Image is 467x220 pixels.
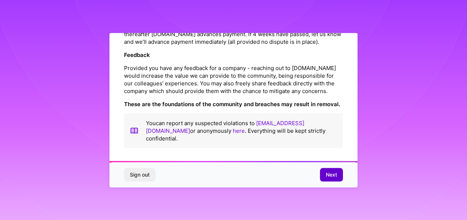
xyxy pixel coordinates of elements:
[130,119,139,142] img: book icon
[233,127,245,134] a: here
[320,168,343,181] button: Next
[146,119,304,134] a: [EMAIL_ADDRESS][DOMAIN_NAME]
[130,171,150,178] span: Sign out
[124,168,155,181] button: Sign out
[146,119,337,142] p: You can report any suspected violations to or anonymously . Everything will be kept strictly conf...
[124,51,150,58] strong: Feedback
[124,64,343,94] p: Provided you have any feedback for a company - reaching out to [DOMAIN_NAME] would increase the v...
[326,171,337,178] span: Next
[124,100,340,107] strong: These are the foundations of the community and breaches may result in removal.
